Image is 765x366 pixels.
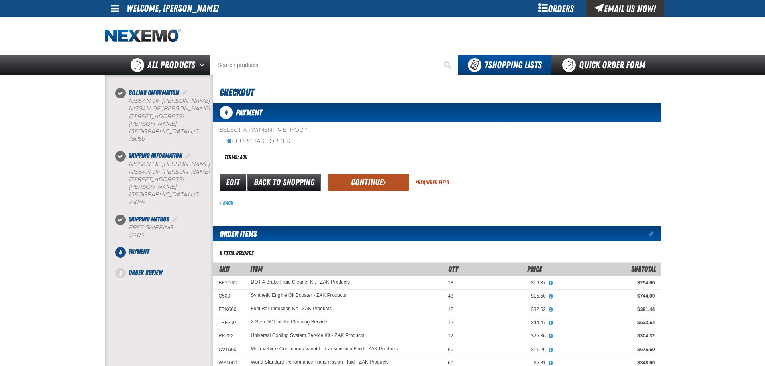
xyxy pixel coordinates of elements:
[129,184,176,190] span: [PERSON_NAME]
[546,333,556,340] button: View All Prices for Universal Cooling System Service Kit - ZAK Products
[220,200,233,206] a: Back
[458,55,551,75] button: You have 7 Shopping Lists. Open to view details
[120,88,213,151] li: Billing Information. Step 1 of 5. Completed
[484,59,488,71] strong: 7
[129,215,169,223] span: Shipping Method
[465,360,546,366] div: $5.81
[465,346,546,353] div: $11.26
[251,360,389,365] a: World Standard Performance Transmission Fluid - ZAK Products
[557,306,655,313] div: $391.44
[251,280,350,285] a: DOT 4 Brake Fluid Cleaner Kit - ZAK Products
[129,113,184,120] span: [STREET_ADDRESS]
[190,128,198,135] span: US
[448,333,453,339] span: 12
[120,247,213,268] li: Payment. Step 4 of 5. Not Completed
[438,55,458,75] button: Start Searching
[129,224,213,239] div: Free Shipping:
[251,333,365,339] a: Universal Cooling System Service Kit - ZAK Products
[465,293,546,299] div: $15.50
[649,231,661,237] a: Edit items
[465,306,546,313] div: $32.62
[251,319,327,325] a: 2-Step GDI Intake Cleaning Service
[546,280,556,287] button: View All Prices for DOT 4 Brake Fluid Cleaner Kit - ZAK Products
[129,232,144,239] strong: $0.00
[448,265,458,273] span: Qty
[220,127,437,134] span: Select a Payment Method
[465,280,546,286] div: $16.37
[220,149,437,166] div: Terms: ACH
[120,215,213,247] li: Shipping Method. Step 3 of 5. Completed
[251,293,346,299] a: Synthetic Engine Oil Booster - ZAK Products
[448,307,453,312] span: 12
[448,360,453,366] span: 60
[129,199,145,206] bdo: 75069
[236,108,262,117] span: Payment
[551,55,660,75] a: Quick Order Form
[213,226,257,241] h2: Order Items
[181,89,189,96] a: Edit Billing Information
[115,247,126,258] span: 4
[171,215,179,223] a: Edit Shipping Method
[448,347,453,352] span: 60
[226,138,290,145] label: Purchase Order
[129,89,179,96] span: Billing Information
[448,280,453,286] span: 18
[105,29,181,43] img: Nexemo logo
[129,128,189,135] span: [GEOGRAPHIC_DATA]
[546,306,556,313] button: View All Prices for Fuel Rail Induction Kit - ZAK Products
[448,293,453,299] span: 48
[129,98,210,104] b: Nissan of [PERSON_NAME]
[220,106,233,119] span: 4
[213,289,245,303] td: C500
[213,329,245,343] td: RK222
[250,265,263,273] span: Item
[129,168,210,175] span: Nissan of [PERSON_NAME]
[213,303,245,316] td: FRK660
[546,346,556,354] button: View All Prices for Multi-Vehicle Continuous Variable Transmission Fluid - ZAK Products
[220,174,246,191] a: Edit
[213,276,245,289] td: BK200C
[147,58,195,72] span: All Products
[129,269,162,276] span: Order Review
[557,360,655,366] div: $348.60
[465,333,546,339] div: $25.36
[484,59,542,71] span: Shopping Lists
[219,265,229,273] a: SKU
[197,55,210,75] button: Open All Products pages
[115,268,126,278] span: 5
[557,333,655,339] div: $304.32
[220,87,254,98] span: Checkout
[129,152,182,159] span: Shipping Information
[129,121,176,127] span: [PERSON_NAME]
[184,152,192,159] a: Edit Shipping Information
[114,88,213,278] nav: Checkout steps. Current step is Payment. Step 4 of 5
[557,293,655,299] div: $744.00
[129,176,184,183] span: [STREET_ADDRESS]
[251,306,332,312] a: Fuel Rail Induction Kit - ZAK Products
[527,265,542,273] span: Price
[129,191,189,198] span: [GEOGRAPHIC_DATA]
[105,29,181,43] a: Home
[251,346,398,352] a: Multi-Vehicle Continuous Variable Transmission Fluid - ZAK Products
[226,138,233,144] input: Purchase Order
[328,174,409,191] button: Continue
[546,293,556,300] button: View All Prices for Synthetic Engine Oil Booster - ZAK Products
[129,135,145,142] bdo: 75069
[557,346,655,353] div: $675.60
[129,105,210,112] span: Nissan of [PERSON_NAME]
[415,179,449,186] div: Required Field
[546,319,556,327] button: View All Prices for 2-Step GDI Intake Cleaning Service
[465,319,546,326] div: $44.47
[448,320,453,325] span: 12
[129,161,210,168] b: Nissan of [PERSON_NAME]
[213,316,245,329] td: TSF200
[129,248,149,256] span: Payment
[210,55,458,75] input: Search
[120,151,213,214] li: Shipping Information. Step 2 of 5. Completed
[120,268,213,278] li: Order Review. Step 5 of 5. Not Completed
[220,249,254,257] div: 8 total records
[190,191,198,198] span: US
[631,265,656,273] span: Subtotal
[557,319,655,326] div: $533.64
